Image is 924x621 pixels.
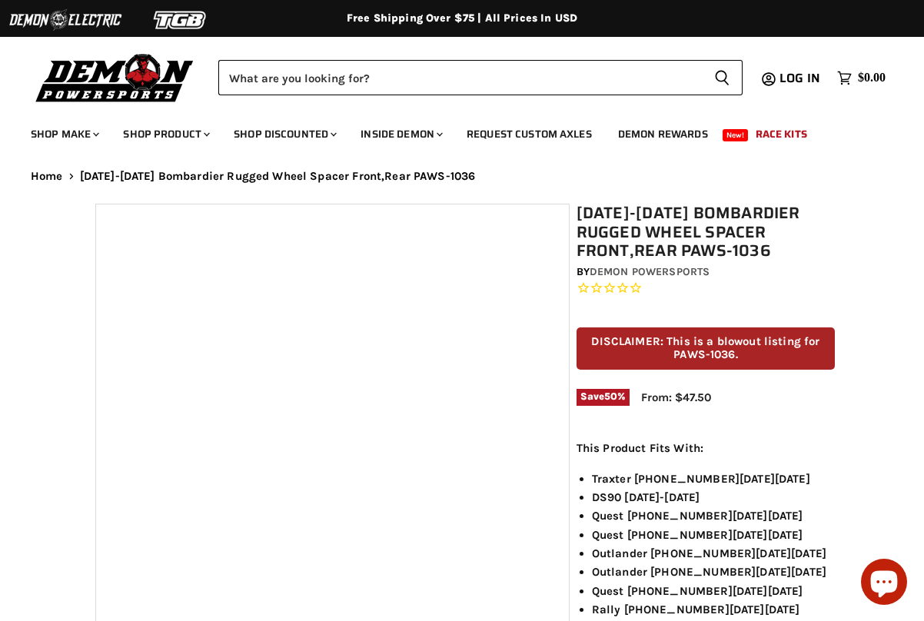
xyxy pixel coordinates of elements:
[592,582,836,600] li: Quest [PHONE_NUMBER][DATE][DATE]
[592,506,836,525] li: Quest [PHONE_NUMBER][DATE][DATE]
[222,118,346,150] a: Shop Discounted
[349,118,452,150] a: Inside Demon
[856,559,912,609] inbox-online-store-chat: Shopify online store chat
[577,204,836,261] h1: [DATE]-[DATE] Bombardier Rugged Wheel Spacer Front,Rear PAWS-1036
[577,439,836,457] p: This Product Fits With:
[702,60,743,95] button: Search
[577,327,836,370] p: DISCLAIMER: This is a blowout listing for PAWS-1036.
[123,5,238,35] img: TGB Logo 2
[19,112,882,150] ul: Main menu
[590,265,710,278] a: Demon Powersports
[592,563,836,581] li: Outlander [PHONE_NUMBER][DATE][DATE]
[858,71,886,85] span: $0.00
[592,488,836,506] li: DS90 [DATE]-[DATE]
[607,118,720,150] a: Demon Rewards
[829,67,893,89] a: $0.00
[604,390,617,402] span: 50
[19,118,108,150] a: Shop Make
[577,281,836,297] span: Rated 0.0 out of 5 stars 0 reviews
[723,129,749,141] span: New!
[218,60,743,95] form: Product
[592,526,836,544] li: Quest [PHONE_NUMBER][DATE][DATE]
[8,5,123,35] img: Demon Electric Logo 2
[577,264,836,281] div: by
[779,68,820,88] span: Log in
[80,170,476,183] span: [DATE]-[DATE] Bombardier Rugged Wheel Spacer Front,Rear PAWS-1036
[455,118,603,150] a: Request Custom Axles
[31,50,199,105] img: Demon Powersports
[218,60,702,95] input: Search
[641,390,711,404] span: From: $47.50
[592,544,836,563] li: Outlander [PHONE_NUMBER][DATE][DATE]
[592,600,836,619] li: Rally [PHONE_NUMBER][DATE][DATE]
[744,118,819,150] a: Race Kits
[592,470,836,488] li: Traxter [PHONE_NUMBER][DATE][DATE]
[31,170,63,183] a: Home
[577,389,630,406] span: Save %
[773,71,829,85] a: Log in
[111,118,219,150] a: Shop Product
